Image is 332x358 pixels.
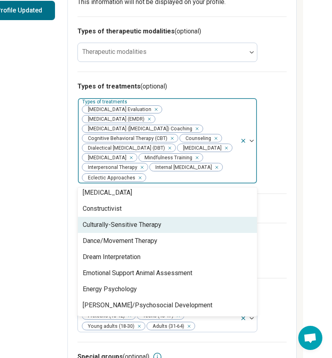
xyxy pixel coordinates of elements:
div: [PERSON_NAME]/Psychosocial Development [83,300,212,310]
label: Therapeutic modalities [82,48,147,56]
span: (optional) [175,27,201,35]
h3: Types of therapeutic modalities [77,27,287,36]
div: [MEDICAL_DATA] [83,188,132,198]
span: (optional) [141,82,167,90]
div: Constructivist [83,204,122,214]
span: Dialectical [MEDICAL_DATA] (DBT) [82,144,167,152]
span: Interpersonal Therapy [82,163,140,171]
span: [MEDICAL_DATA] (EMDR) [82,115,147,123]
div: Energy Psychology [83,284,137,294]
div: Culturally-Sensitive Therapy [83,220,161,230]
div: Dream Interpretation [83,252,141,262]
span: Mindfulness Training [139,154,195,161]
div: Chat abierto [298,326,322,350]
span: [MEDICAL_DATA] [177,144,224,152]
span: [MEDICAL_DATA] ([MEDICAL_DATA]) Coaching [82,125,195,133]
span: Counseling [180,134,214,142]
span: [MEDICAL_DATA] [82,154,129,161]
label: Types of treatments [82,99,129,105]
h3: Types of treatments [77,82,287,91]
div: Dance/Movement Therapy [83,236,157,246]
span: [MEDICAL_DATA] Evaluation [82,106,154,113]
span: Cognitive Behavioral Therapy (CBT) [82,134,170,142]
span: Eclectic Approaches [82,174,138,181]
span: Internal [MEDICAL_DATA] [150,163,214,171]
div: Emotional Support Animal Assessment [83,268,192,278]
span: Young adults (18-30) [82,322,137,330]
span: Adults (31-64) [147,322,187,330]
